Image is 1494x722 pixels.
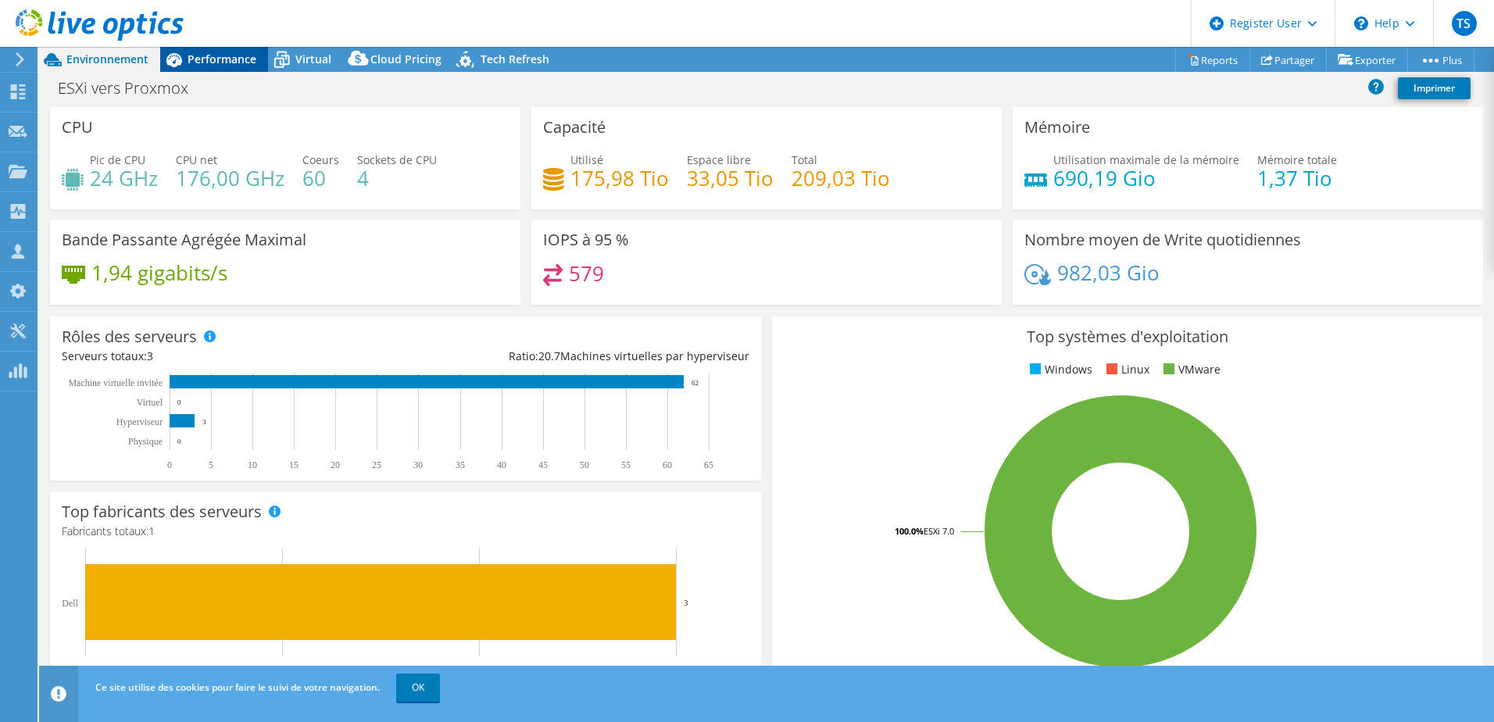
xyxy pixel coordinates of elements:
h3: IOPS à 95 % [543,231,629,248]
h4: 982,03 Gio [1057,264,1160,281]
li: VMware [1160,361,1221,378]
text: 10 [248,459,257,470]
span: 1 [148,524,155,538]
h3: Top systèmes d'exploitation [784,328,1471,345]
text: 15 [289,459,298,470]
a: OK [396,674,440,702]
h4: 4 [357,170,437,187]
text: Virtuel [137,397,163,408]
svg: \n [1354,16,1368,30]
span: CPU net [176,152,217,167]
a: Partager [1249,48,1327,72]
span: Cloud Pricing [370,52,441,66]
h4: 209,03 Tio [792,170,890,187]
text: 20 [331,459,340,470]
tspan: 100.0% [895,525,924,537]
h4: 33,05 Tio [687,170,774,187]
span: TS [1452,11,1477,36]
span: Coeurs [302,152,339,167]
h3: Bande Passante Agrégée Maximal [62,231,306,248]
h4: 175,98 Tio [570,170,669,187]
text: 62 [692,379,699,387]
span: Environnement [66,52,148,66]
text: 3 [202,418,206,426]
h1: ESXi vers Proxmox [51,80,213,97]
a: Reports [1175,48,1250,72]
text: 60 [663,459,672,470]
h4: 24 GHz [90,170,158,187]
span: Virtual [295,52,331,66]
text: 45 [538,459,548,470]
span: Utilisé [570,152,603,167]
div: Serveurs totaux: [62,348,406,365]
h3: Capacité [543,119,606,136]
h3: CPU [62,119,93,136]
text: 0 [167,459,172,470]
div: Ratio: Machines virtuelles par hyperviseur [406,348,749,365]
text: 65 [704,459,713,470]
text: 40 [497,459,506,470]
span: Tech Refresh [481,52,549,66]
text: 5 [209,459,213,470]
span: 3 [147,348,153,363]
text: 55 [621,459,631,470]
text: 35 [456,459,465,470]
h4: 579 [569,265,604,282]
a: Imprimer [1398,77,1471,99]
span: Mémoire totale [1257,152,1337,167]
span: Pic de CPU [90,152,145,167]
li: Windows [1026,361,1092,378]
h4: 1,37 Tio [1257,170,1337,187]
h4: 176,00 GHz [176,170,284,187]
a: Plus [1407,48,1474,72]
text: Physique [128,436,163,447]
h4: Fabricants totaux: [62,523,749,540]
text: 30 [413,459,423,470]
li: Linux [1103,361,1149,378]
h3: Rôles des serveurs [62,328,197,345]
span: Sockets de CPU [357,152,437,167]
a: Exporter [1326,48,1408,72]
text: 0 [177,399,181,406]
h4: 690,19 Gio [1053,170,1239,187]
text: 0 [177,438,181,445]
span: Total [792,152,817,167]
h3: Top fabricants des serveurs [62,503,262,520]
h4: 60 [302,170,339,187]
text: 3 [684,598,688,607]
span: Utilisation maximale de la mémoire [1053,152,1239,167]
span: 20.7 [538,348,560,363]
text: 25 [372,459,381,470]
span: Performance [188,52,256,66]
tspan: Machine virtuelle invitée [68,377,163,388]
tspan: ESXi 7.0 [924,525,954,537]
text: 50 [580,459,589,470]
text: Dell [62,598,78,609]
h4: 1,94 gigabits/s [91,264,227,281]
h3: Mémoire [1024,119,1090,136]
h3: Nombre moyen de Write quotidiennes [1024,231,1301,248]
span: Ce site utilise des cookies pour faire le suivi de votre navigation. [95,681,380,694]
span: Espace libre [687,152,751,167]
text: Hyperviseur [116,416,163,427]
